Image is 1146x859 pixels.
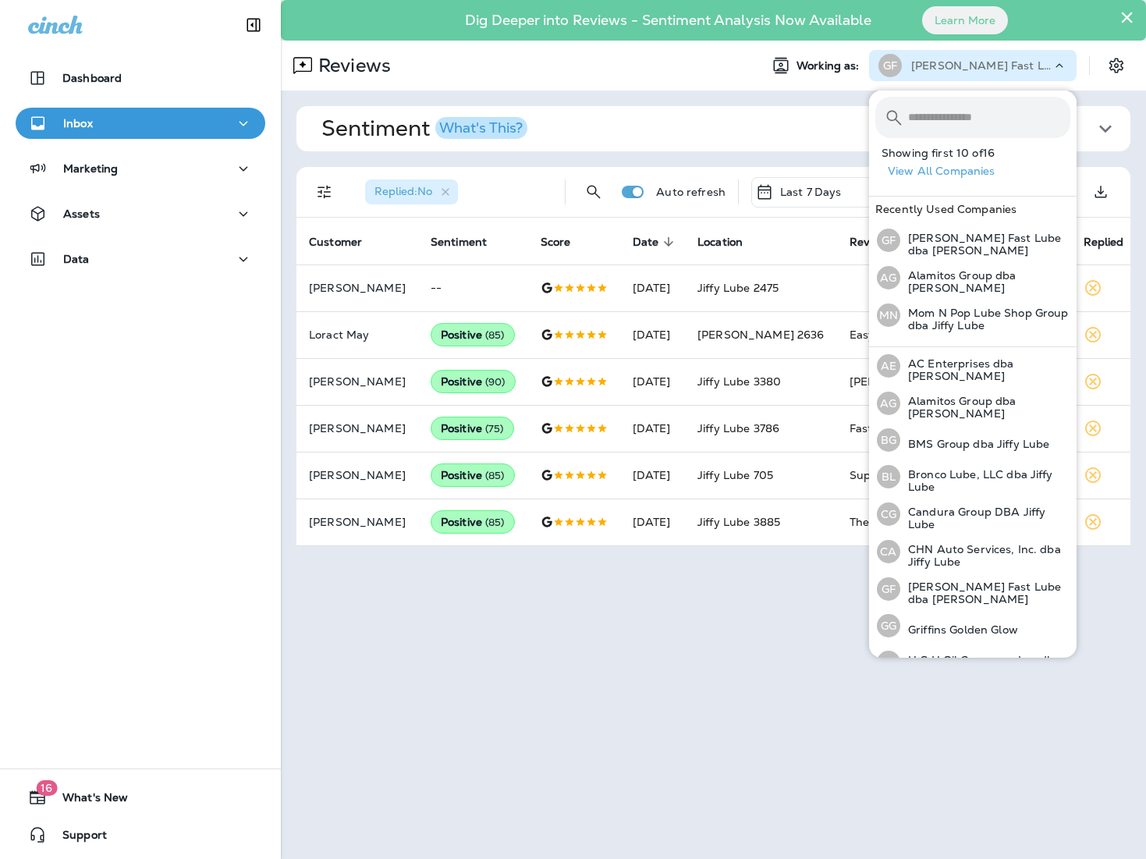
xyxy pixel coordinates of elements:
[63,117,93,130] p: Inbox
[431,323,515,346] div: Positive
[309,235,382,249] span: Customer
[374,184,432,198] span: Replied : No
[1085,176,1116,208] button: Export as CSV
[850,467,1059,483] div: Super quick and efficient and friendly
[578,176,609,208] button: Search Reviews
[877,465,900,488] div: BL
[877,651,900,674] div: HO
[877,392,900,415] div: AG
[869,495,1077,533] button: CGCandura Group DBA Jiffy Lube
[485,328,505,342] span: ( 85 )
[869,197,1077,222] div: Recently Used Companies
[869,458,1077,495] button: BLBronco Lube, LLC dba Jiffy Lube
[697,515,780,529] span: Jiffy Lube 3885
[877,354,900,378] div: AE
[309,469,406,481] p: [PERSON_NAME]
[16,62,265,94] button: Dashboard
[882,147,1077,159] p: Showing first 10 of 16
[47,829,107,847] span: Support
[431,235,507,249] span: Sentiment
[365,179,458,204] div: Replied:No
[900,654,1070,679] p: H.G.H Oil Company, Inc. dba Jiffy Lube
[309,236,362,249] span: Customer
[633,235,679,249] span: Date
[850,327,1059,343] div: Easy in easy out great service
[47,791,128,810] span: What's New
[900,232,1070,257] p: [PERSON_NAME] Fast Lube dba [PERSON_NAME]
[620,499,686,545] td: [DATE]
[900,395,1070,420] p: Alamitos Group dba [PERSON_NAME]
[485,375,506,389] span: ( 90 )
[232,9,275,41] button: Collapse Sidebar
[541,236,571,249] span: Score
[36,780,57,796] span: 16
[869,608,1077,644] button: GGGriffins Golden Glow
[869,422,1077,458] button: BGBMS Group dba Jiffy Lube
[877,303,900,327] div: MN
[418,264,528,311] td: --
[697,421,779,435] span: Jiffy Lube 3786
[16,243,265,275] button: Data
[869,644,1077,681] button: HOH.G.H Oil Company, Inc. dba Jiffy Lube
[900,623,1018,636] p: Griffins Golden Glow
[900,438,1049,450] p: BMS Group dba Jiffy Lube
[877,540,900,563] div: CA
[309,516,406,528] p: [PERSON_NAME]
[1084,235,1144,249] span: Replied
[869,296,1077,334] button: MNMom N Pop Lube Shop Group dba Jiffy Lube
[877,502,900,526] div: CG
[63,253,90,265] p: Data
[16,153,265,184] button: Marketing
[431,236,487,249] span: Sentiment
[63,162,118,175] p: Marketing
[850,236,945,249] span: Review Comment
[869,259,1077,296] button: AGAlamitos Group dba [PERSON_NAME]
[900,357,1070,382] p: AC Enterprises dba [PERSON_NAME]
[431,417,514,440] div: Positive
[850,421,1059,436] div: Fast service plus someone came to greet me the moment I pulled up.
[420,18,917,23] p: Dig Deeper into Reviews - Sentiment Analysis Now Available
[485,422,504,435] span: ( 75 )
[541,235,591,249] span: Score
[633,236,659,249] span: Date
[850,374,1059,389] div: Kolby and his team are efficient, professional and friendly! I always appreciate their service! T...
[309,328,406,341] p: Loract May
[431,463,515,487] div: Positive
[309,106,1143,151] button: SentimentWhat's This?
[869,385,1077,422] button: AGAlamitos Group dba [PERSON_NAME]
[869,533,1077,570] button: CACHN Auto Services, Inc. dba Jiffy Lube
[869,222,1077,259] button: GF[PERSON_NAME] Fast Lube dba [PERSON_NAME]
[922,6,1008,34] button: Learn More
[431,370,516,393] div: Positive
[877,229,900,252] div: GF
[697,468,773,482] span: Jiffy Lube 705
[869,347,1077,385] button: AEAC Enterprises dba [PERSON_NAME]
[620,405,686,452] td: [DATE]
[309,422,406,435] p: [PERSON_NAME]
[485,469,505,482] span: ( 85 )
[882,159,1077,183] button: View All Companies
[16,198,265,229] button: Assets
[312,54,391,77] p: Reviews
[16,782,265,813] button: 16What's New
[877,266,900,289] div: AG
[620,452,686,499] td: [DATE]
[620,264,686,311] td: [DATE]
[1084,236,1124,249] span: Replied
[780,186,842,198] p: Last 7 Days
[321,115,527,142] h1: Sentiment
[877,428,900,452] div: BG
[877,614,900,637] div: GG
[1119,5,1134,30] button: Close
[697,281,779,295] span: Jiffy Lube 2475
[485,516,505,529] span: ( 85 )
[850,514,1059,530] div: They were very up front with their inspection and did very quick work! Great team!
[797,59,863,73] span: Working as:
[900,580,1070,605] p: [PERSON_NAME] Fast Lube dba [PERSON_NAME]
[697,374,781,389] span: Jiffy Lube 3380
[900,506,1070,531] p: Candura Group DBA Jiffy Lube
[431,510,515,534] div: Positive
[620,311,686,358] td: [DATE]
[62,72,122,84] p: Dashboard
[656,186,726,198] p: Auto refresh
